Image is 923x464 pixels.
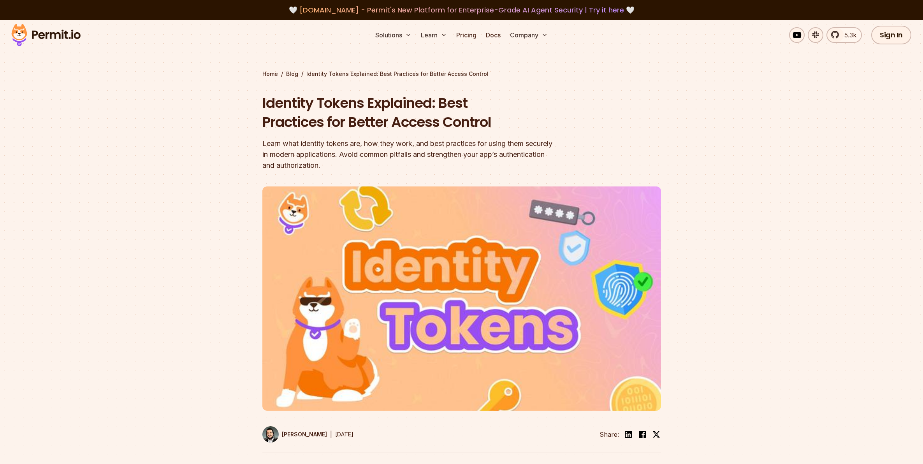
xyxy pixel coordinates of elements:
[483,27,504,43] a: Docs
[330,430,332,439] div: |
[262,186,661,411] img: Identity Tokens Explained: Best Practices for Better Access Control
[262,138,561,171] div: Learn what identity tokens are, how they work, and best practices for using them securely in mode...
[507,27,551,43] button: Company
[335,431,353,438] time: [DATE]
[372,27,415,43] button: Solutions
[638,430,647,439] img: facebook
[299,5,624,15] span: [DOMAIN_NAME] - Permit's New Platform for Enterprise-Grade AI Agent Security |
[262,93,561,132] h1: Identity Tokens Explained: Best Practices for Better Access Control
[282,431,327,438] p: [PERSON_NAME]
[826,27,862,43] a: 5.3k
[624,430,633,439] img: linkedin
[418,27,450,43] button: Learn
[262,426,327,443] a: [PERSON_NAME]
[871,26,911,44] a: Sign In
[262,70,661,78] div: / /
[262,70,278,78] a: Home
[8,22,84,48] img: Permit logo
[589,5,624,15] a: Try it here
[453,27,480,43] a: Pricing
[262,426,279,443] img: Gabriel L. Manor
[19,5,904,16] div: 🤍 🤍
[652,431,660,438] img: twitter
[286,70,298,78] a: Blog
[600,430,619,439] li: Share:
[840,30,856,40] span: 5.3k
